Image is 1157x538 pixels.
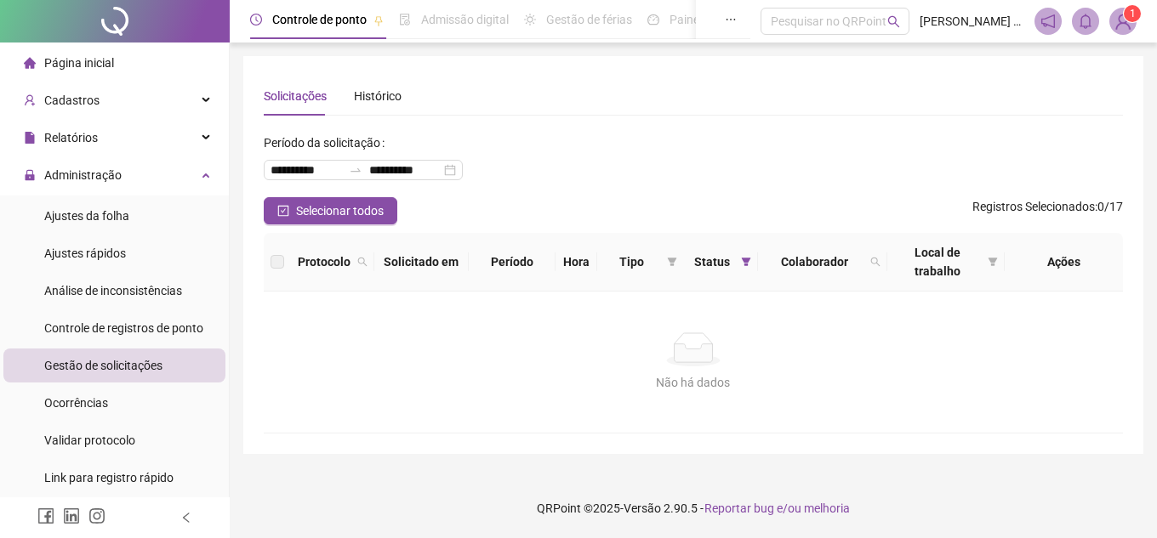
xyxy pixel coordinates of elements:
[972,197,1123,224] span: : 0 / 17
[1124,5,1141,22] sup: Atualize o seu contato no menu Meus Dados
[44,56,114,70] span: Página inicial
[399,14,411,25] span: file-done
[374,233,469,292] th: Solicitado em
[604,252,660,271] span: Tipo
[277,205,289,217] span: check-square
[1130,8,1136,20] span: 1
[469,233,556,292] th: Período
[691,252,735,271] span: Status
[887,15,900,28] span: search
[920,12,1024,31] span: [PERSON_NAME] [PERSON_NAME]
[44,359,162,372] span: Gestão de solicitações
[704,501,850,515] span: Reportar bug e/ou melhoria
[44,168,122,182] span: Administração
[24,57,36,69] span: home
[284,373,1103,392] div: Não há dados
[44,396,108,410] span: Ocorrências
[24,132,36,144] span: file
[1012,252,1116,271] div: Ações
[741,257,751,267] span: filter
[894,243,981,280] span: Local de trabalho
[37,507,54,524] span: facebook
[264,87,327,105] div: Solicitações
[296,201,384,220] span: Selecionar todos
[373,15,384,25] span: pushpin
[298,252,351,271] span: Protocolo
[421,13,509,26] span: Admissão digital
[667,257,677,267] span: filter
[988,257,998,267] span: filter
[272,13,367,26] span: Controle de ponto
[1040,14,1056,29] span: notification
[357,257,368,267] span: search
[354,87,402,105] div: Histórico
[44,321,203,335] span: Controle de registros de ponto
[24,169,36,181] span: lock
[44,433,135,447] span: Validar protocolo
[624,501,662,515] span: Versão
[972,200,1095,213] span: Registros Selecionados
[44,131,98,144] span: Relatórios
[870,257,881,267] span: search
[230,479,1157,538] footer: QRPoint © 2025 - 2.90.5 -
[725,14,737,25] span: ellipsis
[984,240,1001,284] span: filter
[556,233,596,292] th: Hora
[44,246,126,260] span: Ajustes rápidos
[264,197,397,224] button: Selecionar todos
[24,94,36,106] span: user-add
[354,249,371,275] span: search
[1110,8,1136,34] img: 37371
[264,129,391,156] label: Período da solicitação
[524,14,536,25] span: sun
[670,13,736,26] span: Painel do DP
[44,471,174,484] span: Link para registro rápido
[88,507,105,524] span: instagram
[738,249,755,275] span: filter
[349,163,362,177] span: swap-right
[1078,14,1093,29] span: bell
[250,14,262,25] span: clock-circle
[546,13,632,26] span: Gestão de férias
[1099,480,1140,521] iframe: Intercom live chat
[664,249,681,275] span: filter
[44,209,129,223] span: Ajustes da folha
[44,284,182,297] span: Análise de inconsistências
[765,252,863,271] span: Colaborador
[867,249,884,275] span: search
[349,163,362,177] span: to
[44,93,100,107] span: Cadastros
[63,507,80,524] span: linkedin
[180,512,192,524] span: left
[647,14,659,25] span: dashboard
